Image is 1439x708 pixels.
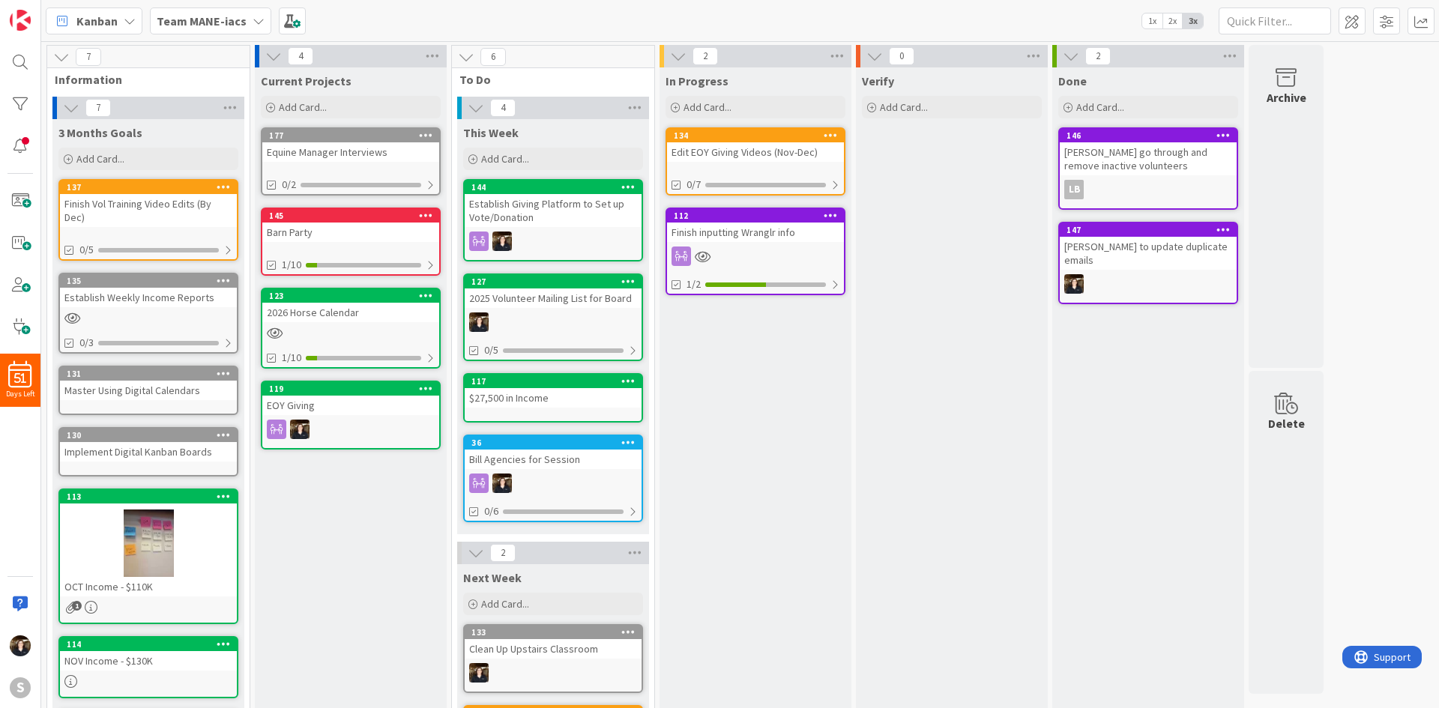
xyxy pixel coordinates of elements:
[465,181,642,227] div: 144Establish Giving Platform to Set up Vote/Donation
[481,597,529,611] span: Add Card...
[1060,237,1237,270] div: [PERSON_NAME] to update duplicate emails
[60,367,237,400] div: 131Master Using Digital Calendars
[67,639,237,650] div: 114
[1060,274,1237,294] div: KS
[157,13,247,28] b: Team MANE-iacs
[1060,129,1237,175] div: 146[PERSON_NAME] go through and remove inactive volunteers
[1076,100,1124,114] span: Add Card...
[60,638,237,671] div: 114NOV Income - $130K
[1183,13,1203,28] span: 3x
[1142,13,1162,28] span: 1x
[288,47,313,65] span: 4
[465,375,642,388] div: 117
[667,142,844,162] div: Edit EOY Giving Videos (Nov-Dec)
[666,73,728,88] span: In Progress
[1060,180,1237,199] div: LB
[1060,223,1237,237] div: 147
[459,72,636,87] span: To Do
[465,663,642,683] div: KS
[1060,223,1237,270] div: 147[PERSON_NAME] to update duplicate emails
[60,194,237,227] div: Finish Vol Training Video Edits (By Dec)
[667,129,844,142] div: 134
[465,375,642,408] div: 117$27,500 in Income
[79,242,94,258] span: 0/5
[465,312,642,332] div: KS
[31,2,68,20] span: Support
[490,99,516,117] span: 4
[60,442,237,462] div: Implement Digital Kanban Boards
[465,275,642,288] div: 127
[463,125,519,140] span: This Week
[465,275,642,308] div: 1272025 Volunteer Mailing List for Board
[465,450,642,469] div: Bill Agencies for Session
[1219,7,1331,34] input: Quick Filter...
[471,182,642,193] div: 144
[10,635,31,656] img: KS
[72,601,82,611] span: 1
[463,570,522,585] span: Next Week
[471,627,642,638] div: 133
[261,73,352,88] span: Current Projects
[60,288,237,307] div: Establish Weekly Income Reports
[262,129,439,162] div: 177Equine Manager Interviews
[67,369,237,379] div: 131
[862,73,894,88] span: Verify
[60,181,237,194] div: 137
[262,289,439,303] div: 123
[667,223,844,242] div: Finish inputting Wranglr info
[60,638,237,651] div: 114
[14,373,26,384] span: 51
[60,651,237,671] div: NOV Income - $130K
[60,577,237,596] div: OCT Income - $110K
[1085,47,1111,65] span: 2
[10,10,31,31] img: Visit kanbanzone.com
[282,257,301,273] span: 1/10
[60,274,237,307] div: 135Establish Weekly Income Reports
[1058,73,1087,88] span: Done
[60,367,237,381] div: 131
[492,473,512,493] img: KS
[1060,142,1237,175] div: [PERSON_NAME] go through and remove inactive volunteers
[279,100,327,114] span: Add Card...
[269,291,439,301] div: 123
[58,125,142,140] span: 3 Months Goals
[262,382,439,396] div: 119
[262,289,439,322] div: 1232026 Horse Calendar
[880,100,928,114] span: Add Card...
[282,350,301,366] span: 1/10
[469,663,489,683] img: KS
[469,312,489,332] img: KS
[667,129,844,162] div: 134Edit EOY Giving Videos (Nov-Dec)
[1060,129,1237,142] div: 146
[269,384,439,394] div: 119
[269,211,439,221] div: 145
[889,47,914,65] span: 0
[1067,130,1237,141] div: 146
[465,288,642,308] div: 2025 Volunteer Mailing List for Board
[10,677,31,698] div: S
[465,232,642,251] div: KS
[674,211,844,221] div: 112
[465,626,642,659] div: 133Clean Up Upstairs Classroom
[687,276,701,292] span: 1/2
[76,12,118,30] span: Kanban
[60,429,237,462] div: 130Implement Digital Kanban Boards
[693,47,718,65] span: 2
[465,436,642,469] div: 36Bill Agencies for Session
[667,209,844,223] div: 112
[85,99,111,117] span: 7
[1162,13,1183,28] span: 2x
[465,639,642,659] div: Clean Up Upstairs Classroom
[465,473,642,493] div: KS
[471,276,642,287] div: 127
[262,303,439,322] div: 2026 Horse Calendar
[687,177,701,193] span: 0/7
[282,177,296,193] span: 0/2
[484,342,498,358] span: 0/5
[67,491,237,502] div: 113
[67,276,237,286] div: 135
[262,382,439,415] div: 119EOY Giving
[1267,88,1306,106] div: Archive
[465,181,642,194] div: 144
[481,152,529,166] span: Add Card...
